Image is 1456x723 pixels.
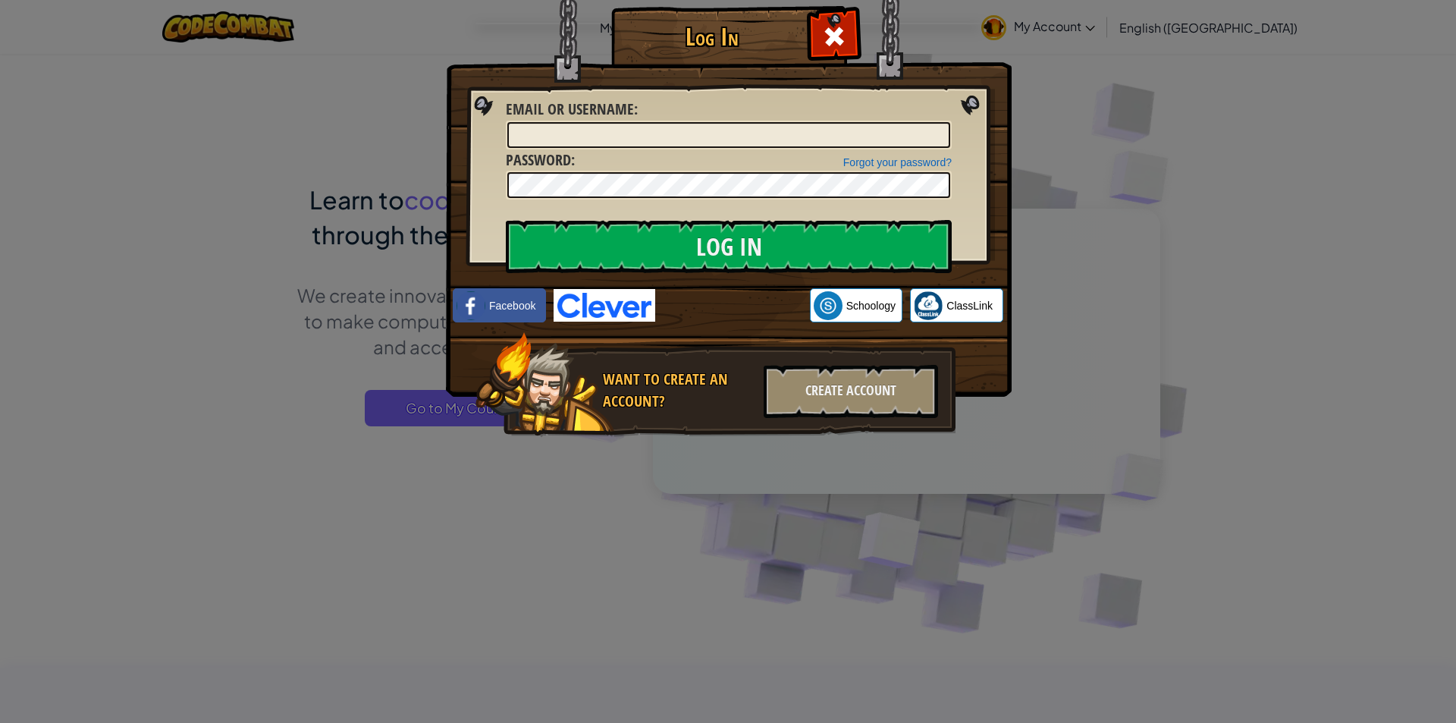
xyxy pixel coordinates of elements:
input: Log In [506,220,952,273]
a: Forgot your password? [843,156,952,168]
img: schoology.png [814,291,843,320]
img: facebook_small.png [457,291,485,320]
label: : [506,149,575,171]
img: classlink-logo-small.png [914,291,943,320]
span: ClassLink [946,298,993,313]
h1: Log In [615,24,808,50]
img: clever-logo-blue.png [554,289,655,322]
span: Schoology [846,298,896,313]
span: Email or Username [506,99,634,119]
div: Create Account [764,365,938,418]
span: Facebook [489,298,535,313]
div: Want to create an account? [603,369,755,412]
label: : [506,99,638,121]
span: Password [506,149,571,170]
iframe: Sign in with Google Button [655,289,810,322]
